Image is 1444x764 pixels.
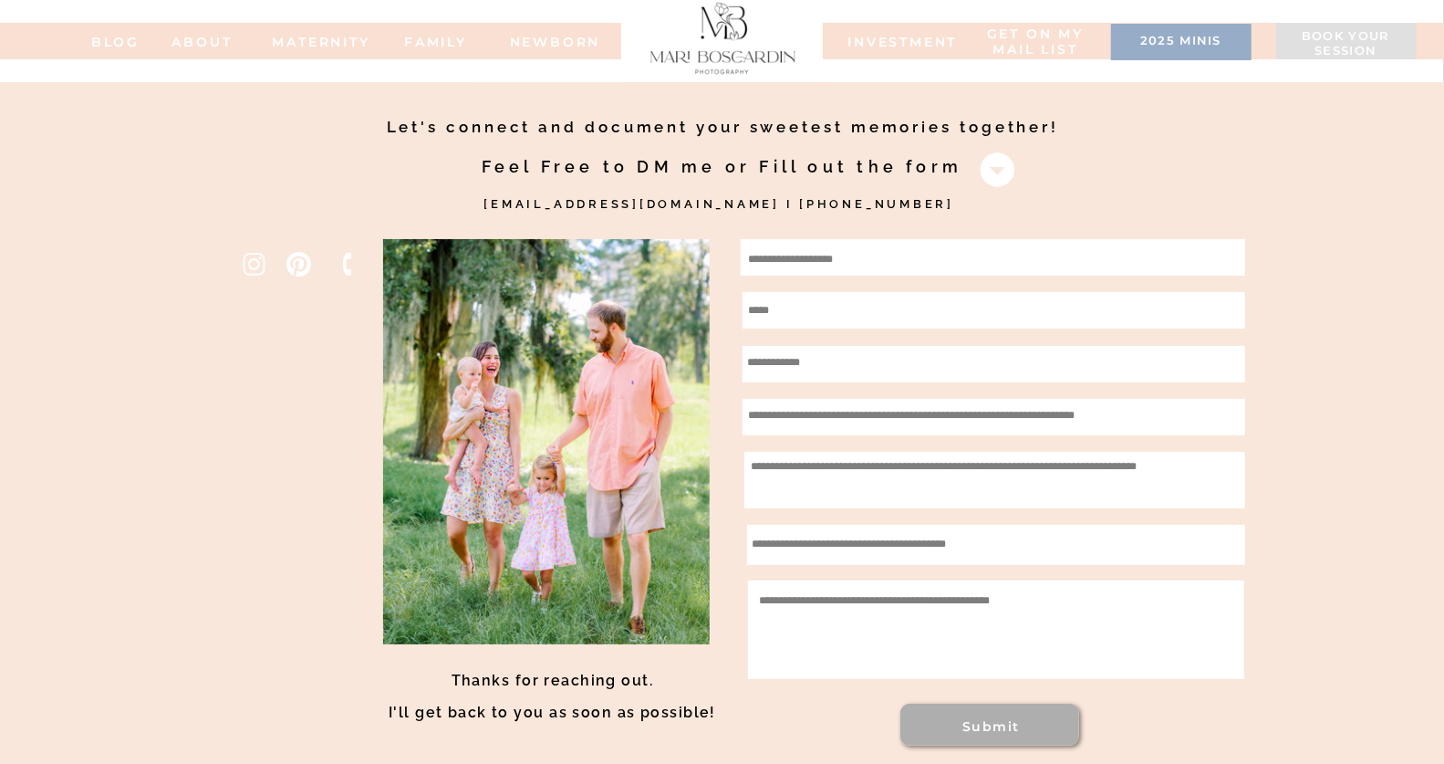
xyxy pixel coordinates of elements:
[484,192,961,246] a: [EMAIL_ADDRESS][DOMAIN_NAME] I [PHONE_NUMBER]
[184,110,1262,136] h2: Let's connect and document your sweetest memories together!
[1285,29,1408,60] a: Book your session
[79,35,152,47] a: BLOG
[984,26,1087,58] a: Get on my MAIL list
[273,35,346,47] a: MATERNITY
[902,717,1081,732] a: Submit
[1120,34,1242,52] a: 2025 minis
[152,35,253,47] a: ABOUT
[504,35,608,47] a: NEWBORN
[400,35,473,47] a: FAMILy
[848,35,940,47] a: INVESTMENT
[423,149,1022,203] h2: Feel Free to DM me or Fill out the form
